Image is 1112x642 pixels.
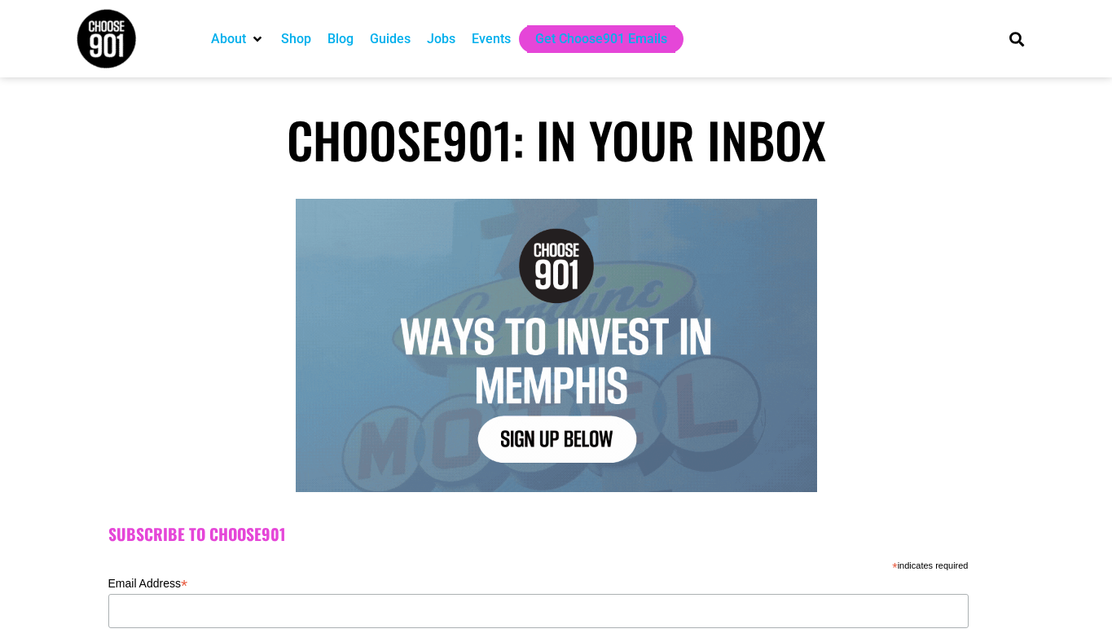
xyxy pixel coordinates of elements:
h2: Subscribe to Choose901 [108,525,1004,544]
div: indicates required [108,556,969,572]
nav: Main nav [203,25,982,53]
a: Blog [327,29,354,49]
a: Jobs [427,29,455,49]
img: Text graphic with "Choose 901" logo. Reads: "7 Things to Do in Memphis This Week. Sign Up Below."... [296,199,817,492]
a: Get Choose901 Emails [535,29,667,49]
a: Events [472,29,511,49]
div: Search [1003,25,1030,52]
a: About [211,29,246,49]
a: Guides [370,29,411,49]
label: Email Address [108,572,969,591]
a: Shop [281,29,311,49]
h1: Choose901: In Your Inbox [76,110,1037,169]
div: About [203,25,273,53]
